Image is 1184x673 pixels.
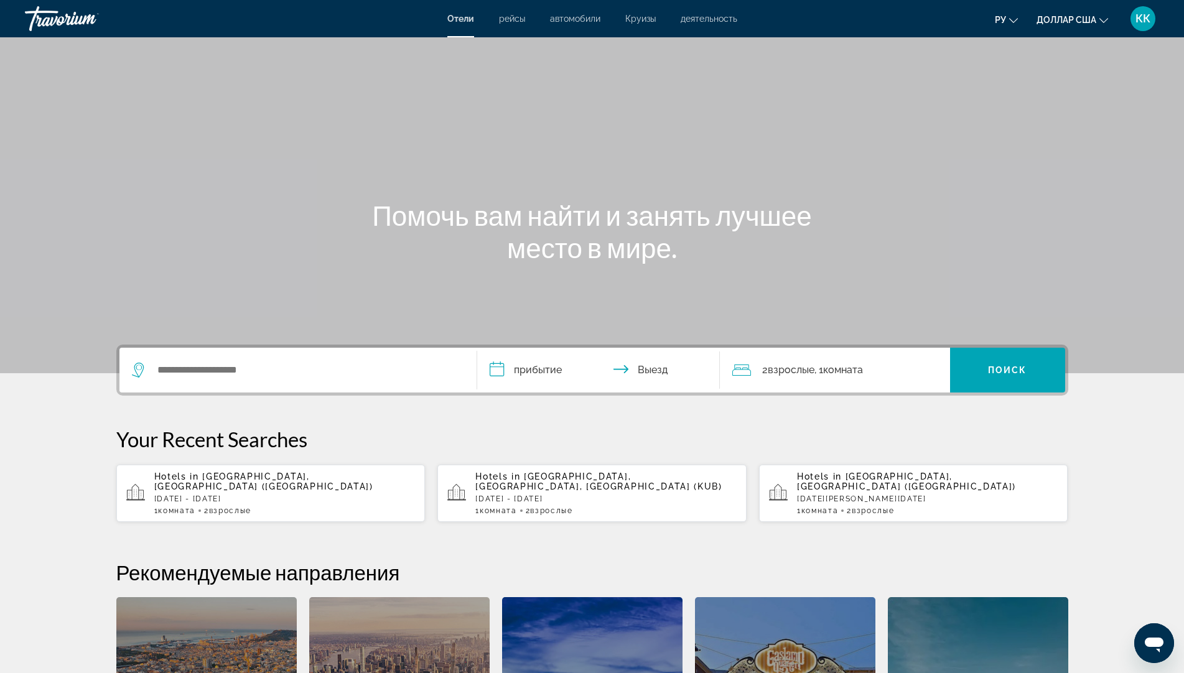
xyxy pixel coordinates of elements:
span: [GEOGRAPHIC_DATA], [GEOGRAPHIC_DATA] ([GEOGRAPHIC_DATA]) [154,471,373,491]
button: Hotels in [GEOGRAPHIC_DATA], [GEOGRAPHIC_DATA] ([GEOGRAPHIC_DATA])[DATE][PERSON_NAME][DATE]1Комна... [759,464,1068,522]
span: Взрослые [209,506,251,515]
span: 2 [204,506,251,515]
font: Помочь вам найти и занять лучшее место в мире. [372,199,812,264]
p: Your Recent Searches [116,427,1068,452]
button: Поиск [950,348,1065,392]
font: доллар США [1037,15,1096,25]
button: Изменить валюту [1037,11,1108,29]
iframe: Кнопка запуска окна обмена сообщениями [1134,623,1174,663]
font: Комната [823,364,863,376]
span: [GEOGRAPHIC_DATA], [GEOGRAPHIC_DATA], [GEOGRAPHIC_DATA] (KUB) [475,471,722,491]
a: деятельность [681,14,737,24]
span: Hotels in [154,471,199,481]
button: Даты заезда и выезда [477,348,720,392]
font: Взрослые [768,364,814,376]
button: Путешественники: 2 взрослых, 0 детей [720,348,950,392]
span: Комната [480,506,517,515]
span: 2 [526,506,573,515]
button: Меню пользователя [1127,6,1159,32]
button: Hotels in [GEOGRAPHIC_DATA], [GEOGRAPHIC_DATA] ([GEOGRAPHIC_DATA])[DATE] - [DATE]1Комната2Взрослые [116,464,426,522]
p: [DATE][PERSON_NAME][DATE] [797,494,1058,503]
a: автомобили [550,14,600,24]
span: 1 [154,506,195,515]
span: Комната [158,506,195,515]
span: Hotels in [475,471,520,481]
button: Hotels in [GEOGRAPHIC_DATA], [GEOGRAPHIC_DATA], [GEOGRAPHIC_DATA] (KUB)[DATE] - [DATE]1Комната2Вз... [437,464,747,522]
a: рейсы [499,14,525,24]
button: Изменить язык [995,11,1018,29]
span: Взрослые [852,506,894,515]
font: Поиск [988,365,1027,375]
span: Комната [801,506,839,515]
p: [DATE] - [DATE] [154,494,416,503]
a: Круизы [625,14,656,24]
div: Виджет поиска [119,348,1065,392]
span: Hotels in [797,471,842,481]
p: [DATE] - [DATE] [475,494,737,503]
a: Травориум [25,2,149,35]
span: 2 [847,506,894,515]
font: , 1 [814,364,823,376]
span: 1 [797,506,838,515]
span: 1 [475,506,516,515]
font: КК [1135,12,1150,25]
a: Отели [447,14,474,24]
font: 2 [762,364,768,376]
span: [GEOGRAPHIC_DATA], [GEOGRAPHIC_DATA] ([GEOGRAPHIC_DATA]) [797,471,1016,491]
span: Взрослые [530,506,572,515]
h2: Рекомендуемые направления [116,560,1068,585]
font: ру [995,15,1006,25]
